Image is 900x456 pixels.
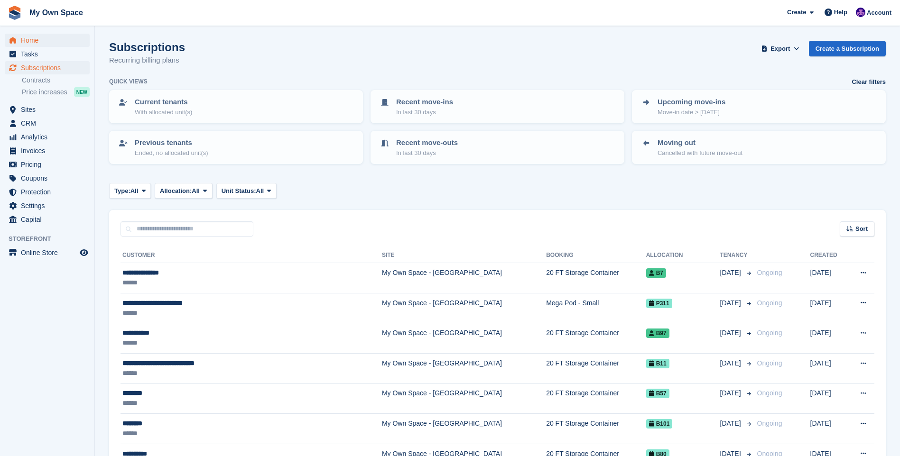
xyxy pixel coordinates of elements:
span: [DATE] [720,388,743,398]
button: Type: All [109,183,151,199]
a: menu [5,199,90,212]
p: Recent move-outs [396,137,458,148]
td: My Own Space - [GEOGRAPHIC_DATA] [382,293,546,323]
p: Cancelled with future move-out [658,148,742,158]
td: My Own Space - [GEOGRAPHIC_DATA] [382,323,546,354]
a: Moving out Cancelled with future move-out [633,132,885,163]
a: Current tenants With allocated unit(s) [110,91,362,122]
a: menu [5,47,90,61]
span: Account [867,8,891,18]
a: Price increases NEW [22,87,90,97]
span: Unit Status: [222,186,256,196]
a: menu [5,103,90,116]
p: Upcoming move-ins [658,97,725,108]
td: [DATE] [810,293,847,323]
div: NEW [74,87,90,97]
span: Ongoing [757,269,782,276]
span: B101 [646,419,673,429]
td: Mega Pod - Small [546,293,646,323]
span: [DATE] [720,268,743,278]
th: Allocation [646,248,720,263]
a: menu [5,117,90,130]
span: Sites [21,103,78,116]
span: Export [770,44,790,54]
a: menu [5,172,90,185]
p: Ended, no allocated unit(s) [135,148,208,158]
td: [DATE] [810,263,847,293]
th: Booking [546,248,646,263]
button: Unit Status: All [216,183,277,199]
p: In last 30 days [396,108,453,117]
th: Tenancy [720,248,753,263]
td: 20 FT Storage Container [546,414,646,444]
span: Protection [21,185,78,199]
span: B57 [646,389,669,398]
span: B11 [646,359,669,368]
td: My Own Space - [GEOGRAPHIC_DATA] [382,383,546,414]
h1: Subscriptions [109,41,185,54]
a: menu [5,144,90,157]
span: [DATE] [720,358,743,368]
a: menu [5,130,90,144]
span: Ongoing [757,329,782,337]
span: All [256,186,264,196]
a: Contracts [22,76,90,85]
span: B97 [646,328,669,338]
span: Online Store [21,246,78,259]
td: [DATE] [810,323,847,354]
td: 20 FT Storage Container [546,323,646,354]
a: Clear filters [852,77,886,87]
span: Invoices [21,144,78,157]
span: Pricing [21,158,78,171]
a: menu [5,246,90,259]
p: Previous tenants [135,137,208,148]
a: Previous tenants Ended, no allocated unit(s) [110,132,362,163]
td: My Own Space - [GEOGRAPHIC_DATA] [382,353,546,383]
span: Settings [21,199,78,212]
p: In last 30 days [396,148,458,158]
a: Recent move-outs In last 30 days [371,132,623,163]
p: With allocated unit(s) [135,108,192,117]
span: Sort [855,224,868,234]
img: stora-icon-8386f47178a22dfd0bd8f6a31ec36ba5ce8667c1dd55bd0f319d3a0aa187defe.svg [8,6,22,20]
span: Price increases [22,88,67,97]
td: 20 FT Storage Container [546,263,646,293]
a: My Own Space [26,5,87,20]
span: Ongoing [757,359,782,367]
a: menu [5,213,90,226]
span: Analytics [21,130,78,144]
td: [DATE] [810,414,847,444]
a: Create a Subscription [809,41,886,56]
span: [DATE] [720,419,743,429]
th: Site [382,248,546,263]
td: My Own Space - [GEOGRAPHIC_DATA] [382,414,546,444]
span: Subscriptions [21,61,78,74]
span: Ongoing [757,420,782,427]
span: Type: [114,186,130,196]
button: Allocation: All [155,183,213,199]
p: Current tenants [135,97,192,108]
span: B7 [646,268,666,278]
img: Megan Angel [856,8,865,17]
p: Moving out [658,137,742,148]
td: 20 FT Storage Container [546,353,646,383]
h6: Quick views [109,77,148,86]
p: Recent move-ins [396,97,453,108]
td: My Own Space - [GEOGRAPHIC_DATA] [382,263,546,293]
p: Recurring billing plans [109,55,185,66]
span: Tasks [21,47,78,61]
a: Upcoming move-ins Move-in date > [DATE] [633,91,885,122]
span: P311 [646,299,672,308]
td: 20 FT Storage Container [546,383,646,414]
td: [DATE] [810,353,847,383]
a: menu [5,158,90,171]
button: Export [760,41,801,56]
span: Storefront [9,234,94,244]
span: Capital [21,213,78,226]
span: [DATE] [720,298,743,308]
span: Ongoing [757,299,782,307]
span: Allocation: [160,186,192,196]
a: menu [5,34,90,47]
span: All [192,186,200,196]
span: Ongoing [757,389,782,397]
